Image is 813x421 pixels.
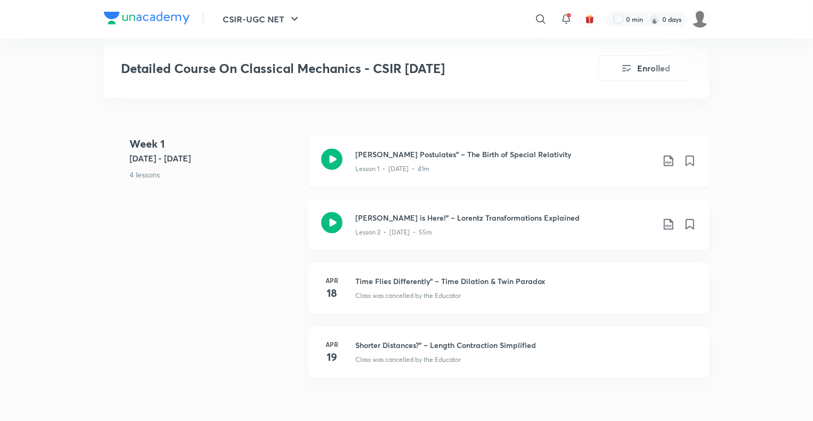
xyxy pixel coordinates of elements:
[129,152,300,165] h5: [DATE] - [DATE]
[321,349,343,365] h4: 19
[598,55,692,81] button: Enrolled
[355,291,461,301] p: Class was cancelled by the Educator
[649,14,660,25] img: streak
[321,339,343,349] h6: Apr
[355,212,654,223] h3: [PERSON_NAME] is Here!” – Lorentz Transformations Explained
[308,327,709,391] a: Apr19Shorter Distances?” – Length Contraction SimplifiedClass was cancelled by the Educator
[355,164,429,174] p: Lesson 1 • [DATE] • 41m
[104,12,190,25] img: Company Logo
[691,10,709,28] img: Ankit
[308,199,709,263] a: [PERSON_NAME] is Here!” – Lorentz Transformations ExplainedLesson 2 • [DATE] • 55m
[581,11,598,28] button: avatar
[355,355,461,365] p: Class was cancelled by the Educator
[216,9,307,30] button: CSIR-UGC NET
[355,276,696,287] h3: Time Flies Differently” – Time Dilation & Twin Paradox
[129,136,300,152] h4: Week 1
[321,285,343,301] h4: 18
[585,14,595,24] img: avatar
[104,12,190,27] a: Company Logo
[355,149,654,160] h3: [PERSON_NAME] Postulates” – The Birth of Special Relativity
[129,169,300,180] p: 4 lessons
[308,136,709,199] a: [PERSON_NAME] Postulates” – The Birth of Special RelativityLesson 1 • [DATE] • 41m
[355,339,696,351] h3: Shorter Distances?” – Length Contraction Simplified
[355,228,432,237] p: Lesson 2 • [DATE] • 55m
[121,61,538,76] h3: Detailed Course On Classical Mechanics - CSIR [DATE]
[321,276,343,285] h6: Apr
[308,263,709,327] a: Apr18Time Flies Differently” – Time Dilation & Twin ParadoxClass was cancelled by the Educator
